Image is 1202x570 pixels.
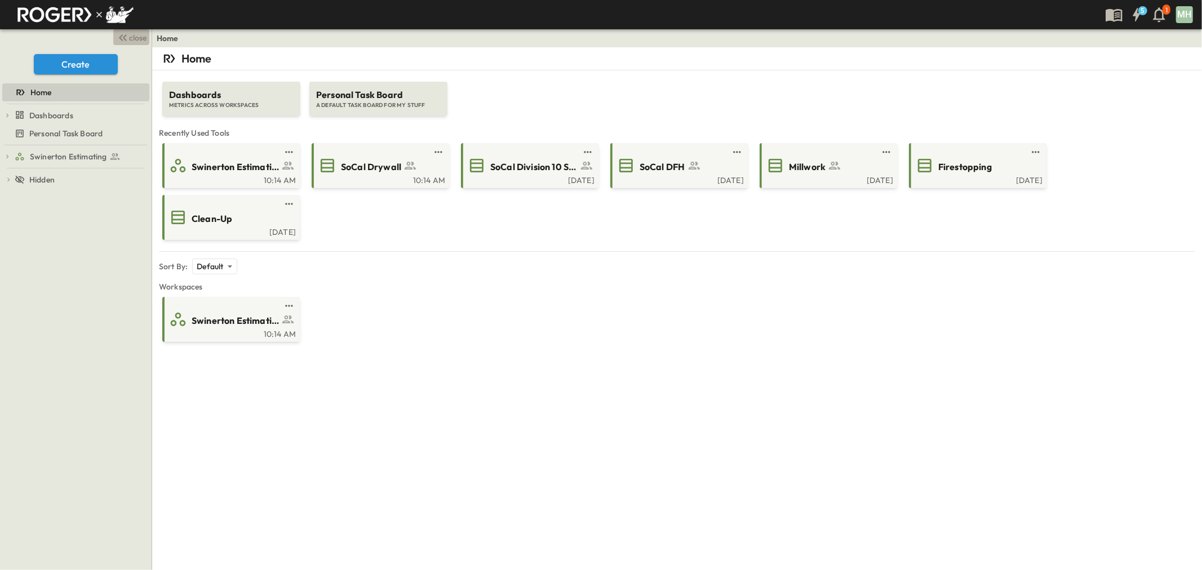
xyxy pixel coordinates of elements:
a: SoCal DFH [613,157,744,175]
button: test [432,145,445,159]
button: MH [1175,5,1194,24]
a: Millwork [762,157,893,175]
button: close [113,29,149,45]
p: Default [197,261,223,272]
button: test [282,145,296,159]
a: Dashboards [15,108,147,123]
button: test [880,145,893,159]
a: Home [157,33,179,44]
nav: breadcrumbs [157,33,185,44]
a: [DATE] [613,175,744,184]
a: Personal Task Board [2,126,147,141]
div: Swinerton Estimatingtest [2,148,149,166]
p: Sort By: [159,261,188,272]
a: 10:14 AM [165,175,296,184]
span: Dashboards [169,88,294,101]
span: Recently Used Tools [159,127,1195,139]
span: Personal Task Board [316,88,441,101]
h6: 5 [1141,6,1145,15]
div: Default [192,259,237,274]
a: 10:14 AM [165,328,296,337]
a: DashboardsMETRICS ACROSS WORKSPACES [161,70,301,116]
a: 10:14 AM [314,175,445,184]
a: [DATE] [762,175,893,184]
span: Swinerton Estimating [30,151,107,162]
button: 5 [1125,5,1148,25]
a: Swinerton Estimating [165,157,296,175]
span: METRICS ACROSS WORKSPACES [169,101,294,109]
img: RogerSwinnyLogoGroup.png [14,3,134,26]
a: Personal Task BoardA DEFAULT TASK BOARD FOR MY STUFF [308,70,449,116]
span: Clean-Up [192,212,232,225]
a: Swinerton Estimating [165,310,296,328]
span: Swinerton Estimating [192,314,279,327]
span: Swinerton Estimating [192,161,279,173]
span: Hidden [29,174,55,185]
a: [DATE] [463,175,595,184]
button: test [282,197,296,211]
div: Personal Task Boardtest [2,124,149,142]
span: A DEFAULT TASK BOARD FOR MY STUFF [316,101,441,109]
span: Home [30,87,52,98]
button: test [282,299,296,313]
a: Swinerton Estimating [15,149,147,164]
a: Home [2,84,147,100]
div: MH [1176,6,1193,23]
button: test [730,145,744,159]
button: test [1029,145,1043,159]
span: SoCal Drywall [341,161,401,173]
a: SoCal Division 10 Specialties [463,157,595,175]
button: Create [34,54,118,74]
a: Firestopping [911,157,1043,175]
span: Workspaces [159,281,1195,292]
a: [DATE] [911,175,1043,184]
a: Clean-Up [165,208,296,226]
span: Millwork [789,161,826,173]
p: 1 [1165,6,1168,15]
span: SoCal Division 10 Specialties [490,161,578,173]
span: Personal Task Board [29,128,103,139]
span: Dashboards [29,110,73,121]
a: SoCal Drywall [314,157,445,175]
button: test [581,145,595,159]
span: close [130,32,147,43]
a: [DATE] [165,226,296,235]
span: Firestopping [938,161,992,173]
p: Home [181,51,212,66]
span: SoCal DFH [640,161,685,173]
